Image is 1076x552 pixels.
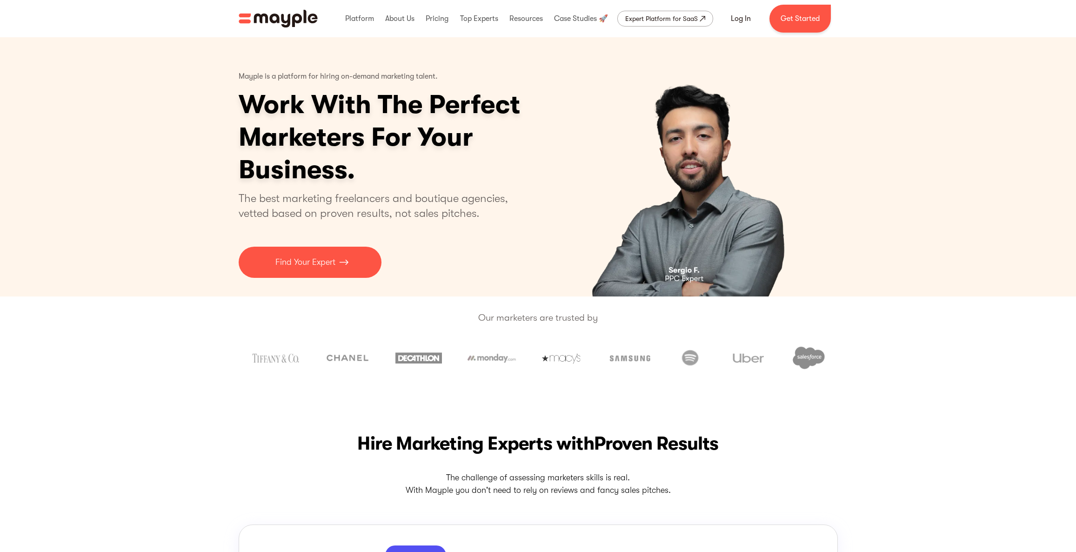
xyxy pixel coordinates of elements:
[239,88,592,186] h1: Work With The Perfect Marketers For Your Business.
[239,431,838,457] h2: Hire Marketing Experts with
[423,4,451,34] div: Pricing
[239,247,381,278] a: Find Your Expert
[239,65,438,88] p: Mayple is a platform for hiring on-demand marketing talent.
[275,256,335,269] p: Find Your Expert
[769,5,831,33] a: Get Started
[383,4,417,34] div: About Us
[547,37,838,296] div: carousel
[720,7,762,30] a: Log In
[507,4,545,34] div: Resources
[239,10,318,27] a: home
[594,433,719,454] span: Proven Results
[343,4,376,34] div: Platform
[239,10,318,27] img: Mayple logo
[547,37,838,296] div: 1 of 4
[458,4,501,34] div: Top Experts
[239,191,519,221] p: The best marketing freelancers and boutique agencies, vetted based on proven results, not sales p...
[239,471,838,497] p: The challenge of assessing marketers skills is real. With Mayple you don't need to rely on review...
[625,13,698,24] div: Expert Platform for SaaS
[617,11,713,27] a: Expert Platform for SaaS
